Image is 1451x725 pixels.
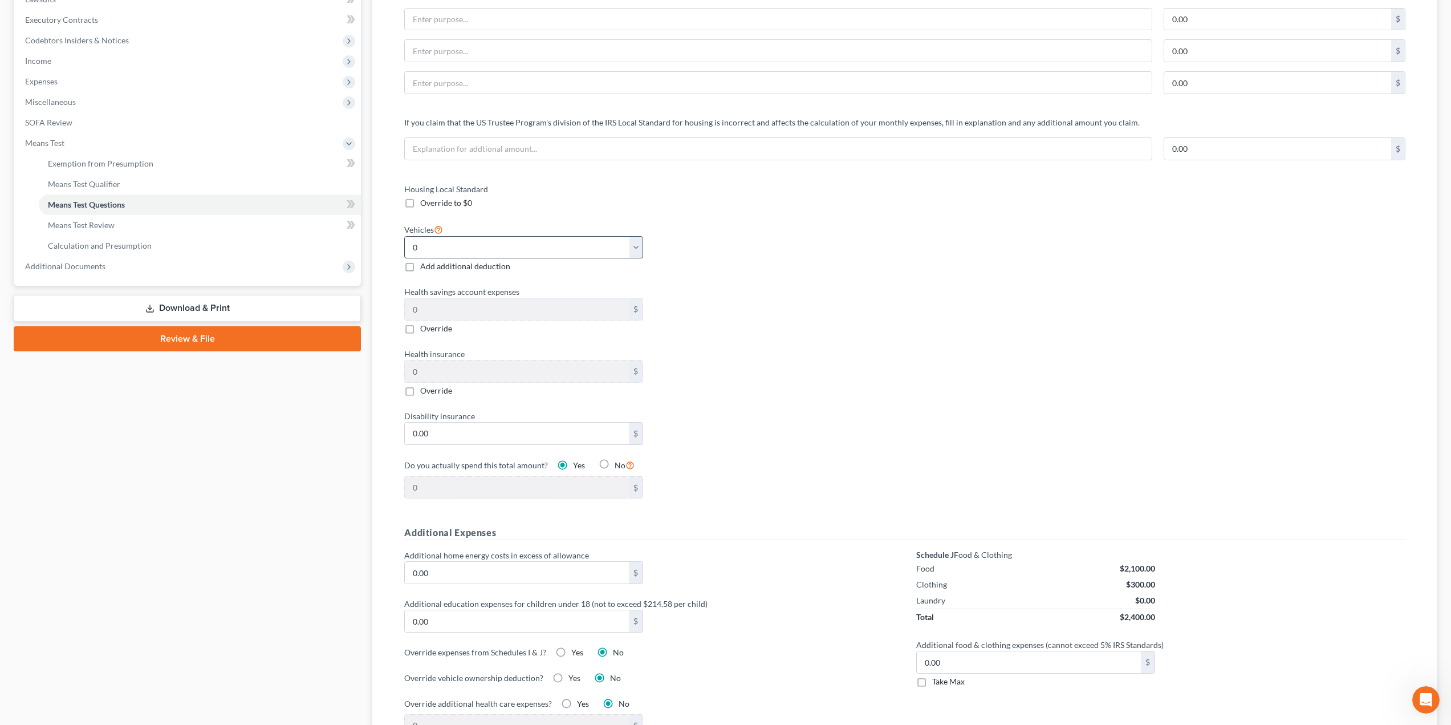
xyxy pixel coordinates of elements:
input: 0.00 [405,361,629,382]
button: Send a message… [196,369,214,387]
input: 0.00 [405,298,629,320]
div: $ [629,610,643,632]
span: SOFA Review [25,118,72,127]
span: No [610,673,621,683]
a: Means Test Review [39,215,361,236]
label: Health savings account expenses [399,286,899,298]
a: Executory Contracts [16,10,361,30]
div: Laundry [916,595,945,606]
button: Emoji picker [36,374,45,383]
span: Executory Contracts [25,15,98,25]
button: Upload attachment [18,374,27,383]
h1: [PERSON_NAME] [55,6,129,14]
span: No [613,647,624,657]
span: Means Test Questions [48,200,125,209]
span: Income [25,56,51,66]
label: Health insurance [399,348,899,360]
input: 0.00 [405,562,629,584]
strong: Schedule J [916,550,954,560]
span: Yes [571,647,583,657]
a: Help Center [18,192,154,213]
span: Add additional deduction [420,261,510,271]
b: [DATE] [28,175,58,184]
a: Review & File [14,326,361,351]
div: Total [916,611,934,623]
input: Enter purpose... [405,9,1152,30]
span: Yes [568,673,580,683]
div: $ [1391,72,1405,94]
span: Expenses [25,76,58,86]
div: Emma says… [9,90,219,274]
div: In observance ofColumbus/Indigenous Peoples’ Day,the NextChapter team will be out of office on[DA... [9,90,187,249]
span: Override [420,323,452,333]
div: $ [629,361,643,382]
span: Calculation and Presumption [48,241,152,250]
input: Enter purpose... [405,40,1152,62]
div: Food [916,563,934,574]
span: Means Test [25,138,64,148]
b: [DATE] [63,131,93,140]
label: Additional education expenses for children under 18 (not to exceed $214.58 per child) [399,598,899,610]
button: Gif picker [54,374,63,383]
label: Override expenses from Schedules I & J? [404,646,546,658]
span: Override [420,386,452,395]
span: Override to $0 [420,198,472,208]
textarea: Message… [10,350,218,369]
img: Profile image for Emma [32,6,51,25]
input: 0.00 [1164,40,1391,62]
a: Means Test Questions [39,195,361,215]
button: Start recording [72,374,82,383]
label: Additional home energy costs in excess of allowance [399,549,899,561]
span: Means Test Qualifier [48,179,120,189]
span: Codebtors Insiders & Notices [25,35,129,45]
div: $ [629,562,643,584]
a: Calculation and Presumption [39,236,361,256]
a: Download & Print [14,295,361,322]
span: Additional Documents [25,261,105,271]
div: Food & Clothing [916,549,1155,561]
label: Disability insurance [399,410,899,422]
span: Exemption from Presumption [48,159,153,168]
div: $ [1391,40,1405,62]
b: Columbus/Indigenous Peoples’ Day, [18,108,164,129]
span: No [615,460,625,470]
button: go back [7,5,29,26]
span: No [619,699,629,708]
span: Yes [573,460,585,470]
span: Miscellaneous [25,97,76,107]
input: Explanation for addtional amount... [405,138,1152,160]
input: 0.00 [1164,9,1391,30]
div: $ [629,298,643,320]
div: [PERSON_NAME] • 3m ago [18,251,110,258]
a: Means Test Qualifier [39,174,361,195]
label: Additional food & clothing expenses (cannot exceed 5% IRS Standards) [911,639,1411,651]
div: In observance of the NextChapter team will be out of office on . Our team will be unavailable for... [18,96,178,186]
label: Housing Local Standard [399,183,899,195]
div: We encourage you to use the to answer any questions and we will respond to any unanswered inquiri... [18,192,178,236]
label: Do you actually spend this total amount? [404,459,548,471]
p: If you claim that the US Trustee Program's division of the IRS Local Standard for housing is inco... [404,117,1405,128]
input: 0.00 [1164,138,1391,160]
div: $2,400.00 [1120,611,1155,623]
button: Home [178,5,200,26]
input: 0.00 [405,477,629,499]
div: $ [1141,651,1155,673]
input: 0.00 [917,651,1141,673]
p: Active 12h ago [55,14,111,26]
input: 0.00 [405,423,629,444]
a: SOFA Review [16,112,361,133]
div: $ [629,423,643,444]
div: $ [1391,9,1405,30]
div: $0.00 [1135,595,1155,606]
iframe: Intercom live chat [1412,686,1440,714]
div: Clothing [916,579,947,590]
label: Override additional health care expenses? [404,698,552,710]
input: 0.00 [405,610,629,632]
span: Yes [577,699,589,708]
label: Vehicles [404,222,443,236]
input: Enter purpose... [405,72,1152,94]
span: Means Test Review [48,220,115,230]
div: $ [629,477,643,499]
div: Close [200,5,221,25]
a: Exemption from Presumption [39,153,361,174]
